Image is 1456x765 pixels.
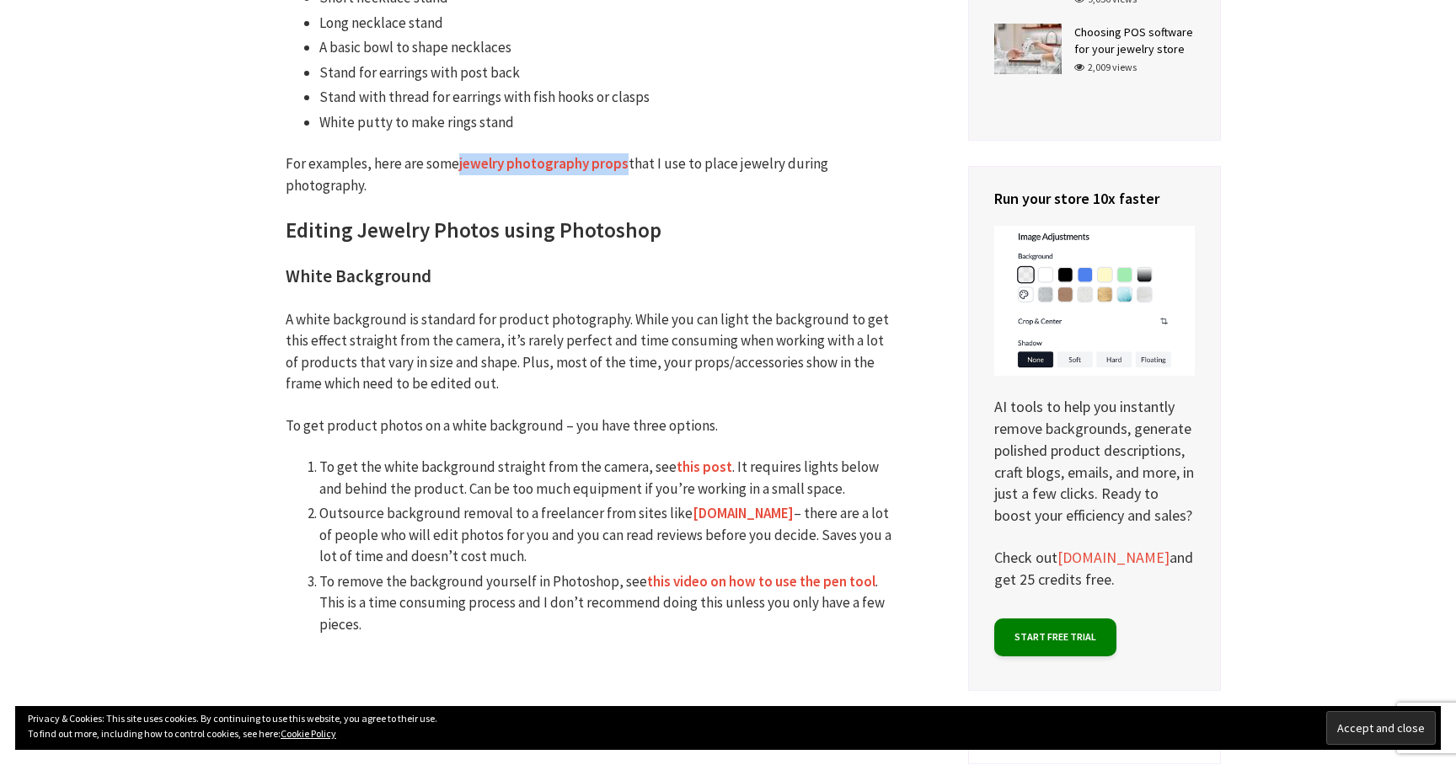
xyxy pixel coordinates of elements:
[1326,711,1436,745] input: Accept and close
[459,154,629,174] a: jewelry photography props
[994,188,1195,209] h4: Run your store 10x faster
[319,503,892,568] li: Outsource background removal to a freelancer from sites like – there are a lot of people who will...
[286,153,892,196] p: For examples, here are some that I use to place jewelry during photography.
[1074,24,1193,56] a: Choosing POS software for your jewelry store
[286,415,892,437] p: To get product photos on a white background – you have three options.
[15,706,1441,750] div: Privacy & Cookies: This site uses cookies. By continuing to use this website, you agree to their ...
[677,457,732,477] a: this post
[647,572,875,591] a: this video on how to use the pen tool
[319,37,892,59] li: A basic bowl to shape necklaces
[319,112,892,134] li: White putty to make rings stand
[281,727,336,740] a: Cookie Policy
[286,309,892,395] p: A white background is standard for product photography. While you can light the background to get...
[319,87,892,109] li: Stand with thread for earrings with fish hooks or clasps
[286,217,661,243] strong: Editing Jewelry Photos using Photoshop
[286,265,892,289] h3: White Background
[994,618,1116,656] a: Start free trial
[1057,548,1170,568] a: [DOMAIN_NAME]
[994,226,1195,527] p: AI tools to help you instantly remove backgrounds, generate polished product descriptions, craft ...
[319,457,892,500] li: To get the white background straight from the camera, see . It requires lights below and behind t...
[1074,60,1137,75] div: 2,009 views
[319,571,892,636] li: To remove the background yourself in Photoshop, see . This is a time consuming process and I don’...
[319,13,892,35] li: Long necklace stand
[319,62,892,84] li: Stand for earrings with post back
[994,547,1195,590] p: Check out and get 25 credits free.
[693,504,794,523] a: [DOMAIN_NAME]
